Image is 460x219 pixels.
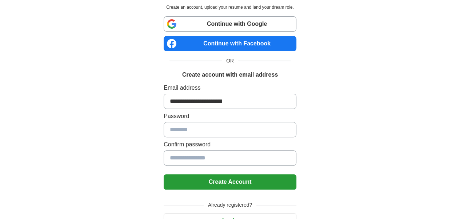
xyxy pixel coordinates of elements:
a: Continue with Facebook [164,36,296,51]
button: Create Account [164,174,296,190]
a: Continue with Google [164,16,296,32]
h1: Create account with email address [182,70,278,79]
span: OR [222,57,238,65]
label: Password [164,112,296,121]
label: Email address [164,84,296,92]
p: Create an account, upload your resume and land your dream role. [165,4,295,11]
span: Already registered? [204,201,256,209]
label: Confirm password [164,140,296,149]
